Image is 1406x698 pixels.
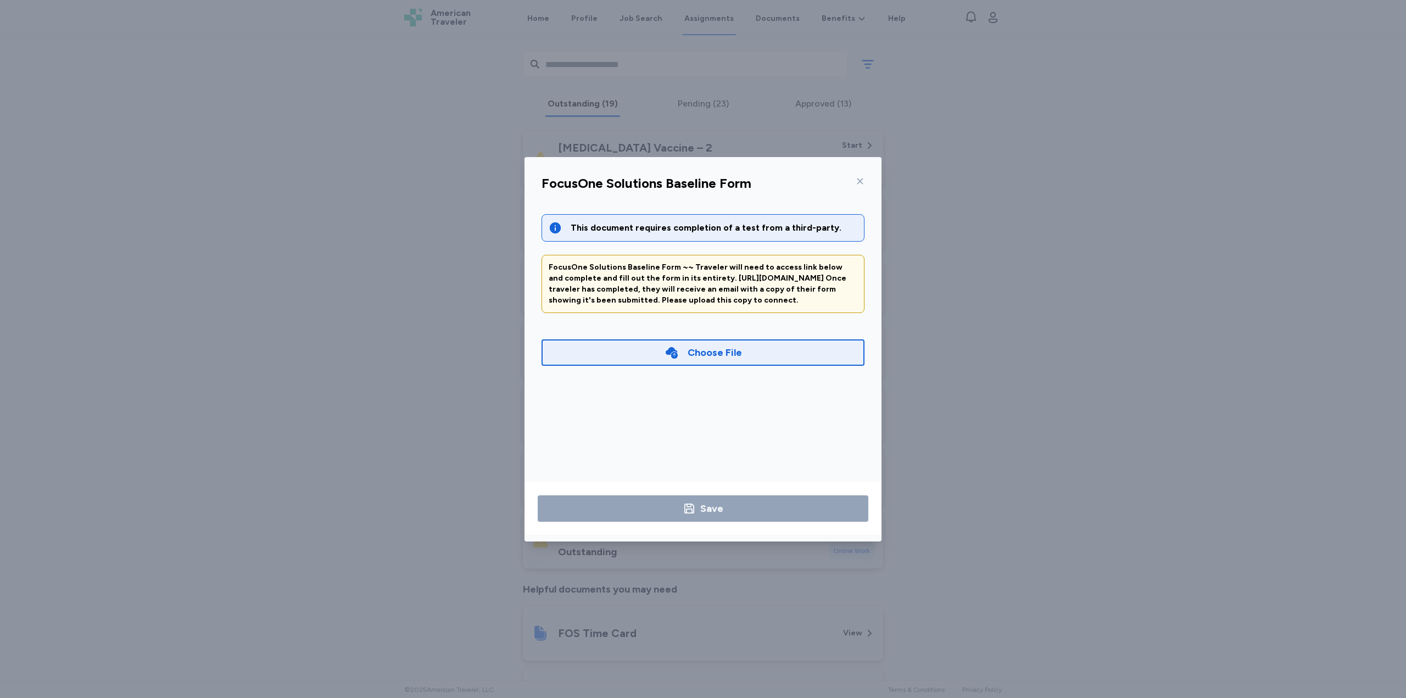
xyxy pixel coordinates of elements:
button: Save [538,495,868,522]
div: Choose File [688,345,742,360]
div: Save [700,501,723,516]
div: FocusOne Solutions Baseline Form ~~ Traveler will need to access link below and complete and fill... [549,262,857,306]
div: FocusOne Solutions Baseline Form [542,175,751,192]
div: This document requires completion of a test from a third-party. [571,221,857,234]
